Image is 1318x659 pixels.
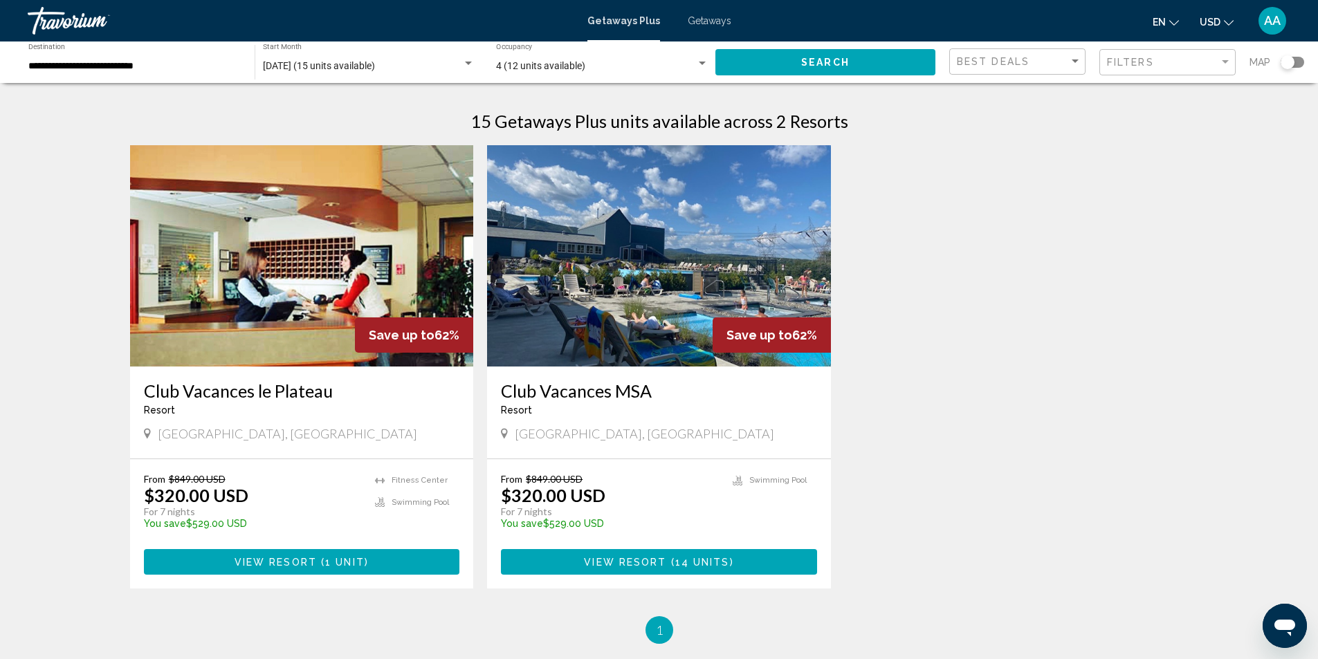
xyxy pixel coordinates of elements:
[144,518,362,529] p: $529.00 USD
[501,473,522,485] span: From
[169,473,226,485] span: $849.00 USD
[496,60,585,71] span: 4 (12 units available)
[235,557,317,568] span: View Resort
[501,380,817,401] a: Club Vacances MSA
[501,485,605,505] p: $320.00 USD
[501,518,543,529] span: You save
[144,505,362,518] p: For 7 nights
[1263,604,1307,648] iframe: Button to launch messaging window
[675,557,730,568] span: 14 units
[801,57,850,68] span: Search
[28,7,574,35] a: Travorium
[1254,6,1290,35] button: User Menu
[1264,14,1281,28] span: AA
[666,557,733,568] span: ( )
[130,616,1189,644] ul: Pagination
[392,498,449,507] span: Swimming Pool
[1153,12,1179,32] button: Change language
[526,473,583,485] span: $849.00 USD
[144,405,175,416] span: Resort
[726,328,792,342] span: Save up to
[325,557,365,568] span: 1 unit
[487,145,831,366] img: 2621O01X.jpg
[1200,17,1220,28] span: USD
[130,145,474,366] img: 4877O01X.jpg
[501,518,719,529] p: $529.00 USD
[656,622,663,638] span: 1
[1250,53,1270,72] span: Map
[1153,17,1166,28] span: en
[1107,57,1154,68] span: Filters
[144,485,248,505] p: $320.00 USD
[515,426,774,441] span: [GEOGRAPHIC_DATA], [GEOGRAPHIC_DATA]
[749,476,807,485] span: Swimming Pool
[501,549,817,575] button: View Resort(14 units)
[263,60,375,71] span: [DATE] (15 units available)
[369,328,434,342] span: Save up to
[501,505,719,518] p: For 7 nights
[144,518,186,529] span: You save
[957,56,1081,68] mat-select: Sort by
[584,557,666,568] span: View Resort
[501,405,532,416] span: Resort
[587,15,660,26] a: Getaways Plus
[470,111,848,131] h1: 15 Getaways Plus units available across 2 Resorts
[957,56,1029,67] span: Best Deals
[317,557,369,568] span: ( )
[392,476,448,485] span: Fitness Center
[158,426,417,441] span: [GEOGRAPHIC_DATA], [GEOGRAPHIC_DATA]
[713,317,831,353] div: 62%
[144,473,165,485] span: From
[1200,12,1234,32] button: Change currency
[355,317,473,353] div: 62%
[1099,48,1236,77] button: Filter
[144,549,460,575] button: View Resort(1 unit)
[688,15,731,26] a: Getaways
[144,380,460,401] a: Club Vacances le Plateau
[715,49,935,75] button: Search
